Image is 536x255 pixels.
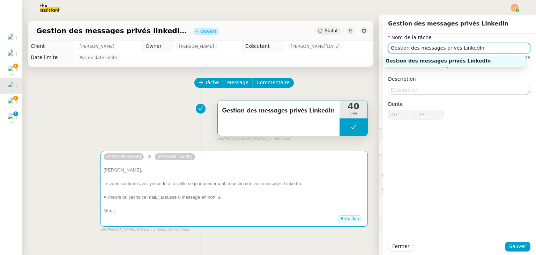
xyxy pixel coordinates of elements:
span: 🧴 [382,222,403,227]
span: il y a quelques secondes [147,227,190,233]
span: par [100,227,106,233]
span: Gestion des messages privés LinkedIn [222,105,335,116]
div: Gestion des messages privés LinkedIn [386,58,522,64]
span: 40 [340,102,367,111]
span: Fermer [392,242,409,250]
div: 🔐Données client [379,129,536,142]
span: ⏲️ [382,159,433,164]
div: À l'heure où j'écris ce mail, j'ai laissé 0 message en non lu. [104,194,365,201]
div: ⏲️Tâches 40:29 [379,155,536,168]
div: 💬Commentaires [379,169,536,183]
span: Statut [325,28,338,33]
img: users%2F2jlvdN0P8GbCBZjV6FkzaZ0HjPj2%2Favatar%2Fdownload%20(7).jpeg [7,49,17,59]
input: Nom [388,43,530,53]
span: Pas de date limite [80,54,117,61]
img: users%2F37wbV9IbQuXMU0UH0ngzBXzaEe12%2Favatar%2Fcba66ece-c48a-48c8-9897-a2adc1834457 [7,97,17,107]
a: [PERSON_NAME] [155,154,195,160]
span: Message [227,79,248,87]
div: Ouvert [200,29,216,34]
td: Date limite [28,52,74,63]
span: il y a une heure [264,136,291,142]
small: [PERSON_NAME][DATE] [217,136,291,142]
div: ⚙️Procédures [379,102,536,116]
small: [PERSON_NAME][DATE] [100,227,190,233]
img: users%2FSADz3OCgrFNaBc1p3ogUv5k479k1%2Favatar%2Fccbff511-0434-4584-b662-693e5a00b7b7 [7,113,17,123]
div: Je vous confirme avoir procédé à la veille ce jour concernant la gestion de vos messages LinkedIn. [104,180,365,187]
span: 🔐 [382,131,427,139]
button: Commentaire [252,78,294,88]
div: 🧴Autres [379,218,536,232]
a: [PERSON_NAME] [104,154,144,160]
span: [PERSON_NAME] [179,43,214,50]
button: Tâche [194,78,223,88]
span: min [340,111,367,117]
img: svg [511,4,519,12]
input: 0 min [388,110,416,119]
input: 0 sec [416,110,443,119]
img: users%2F37wbV9IbQuXMU0UH0ngzBXzaEe12%2Favatar%2Fcba66ece-c48a-48c8-9897-a2adc1834457 [7,81,17,91]
span: 💬 [382,173,426,178]
span: par [217,136,223,142]
button: Sauver [505,242,530,252]
span: [PERSON_NAME] [80,43,114,50]
span: Gestion des messages privés linkedIn - [DATE] [36,27,188,34]
span: ⚙️ [382,105,418,113]
div: [PERSON_NAME], [104,167,365,174]
p: 1 [14,111,17,118]
span: Commentaire [256,79,290,87]
label: Nom de la tâche [388,35,432,40]
span: Tâche [205,79,219,87]
span: Durée [388,101,403,107]
label: Description [388,76,416,82]
div: 🕵️Autres demandes en cours 4 [379,183,536,197]
td: Exécutant [242,41,285,52]
img: users%2FSADz3OCgrFNaBc1p3ogUv5k479k1%2Favatar%2Fccbff511-0434-4584-b662-693e5a00b7b7 [7,33,17,43]
span: Brouillon [341,216,359,221]
button: Message [223,78,253,88]
span: Gestion des messages privés LinkedIn [388,20,508,27]
div: Merci, [104,207,365,214]
span: 🕵️ [382,187,469,192]
td: Client [28,41,74,52]
button: Fermer [388,242,414,252]
td: Owner [143,41,173,52]
nz-badge-sup: 1 [13,111,18,116]
img: users%2F37wbV9IbQuXMU0UH0ngzBXzaEe12%2Favatar%2Fcba66ece-c48a-48c8-9897-a2adc1834457 [7,65,17,75]
span: Sauver [509,242,526,250]
span: [PERSON_NAME][DATE] [291,43,340,50]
